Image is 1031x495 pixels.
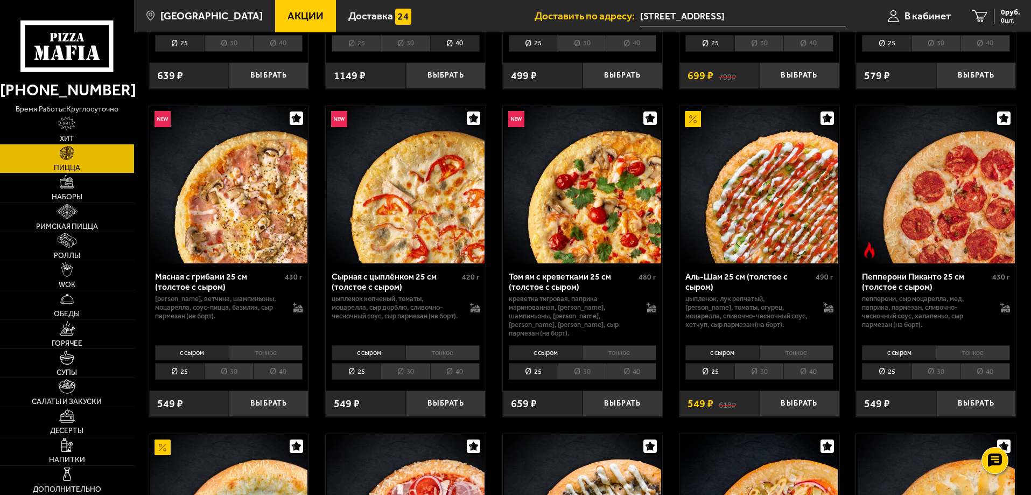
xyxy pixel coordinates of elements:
span: Пицца [54,164,80,172]
button: Выбрать [406,62,486,89]
div: Пепперони Пиканто 25 см (толстое с сыром) [862,271,990,292]
span: 1149 ₽ [334,71,366,81]
span: Наборы [52,193,82,201]
li: 40 [253,363,303,380]
li: 40 [253,35,303,52]
li: 30 [204,35,253,52]
span: 699 ₽ [688,71,713,81]
li: 30 [734,363,783,380]
li: 40 [960,35,1010,52]
li: 25 [332,35,381,52]
p: креветка тигровая, паприка маринованная, [PERSON_NAME], шампиньоны, [PERSON_NAME], [PERSON_NAME],... [509,295,636,338]
span: 549 ₽ [157,399,183,409]
button: Выбрать [936,391,1016,417]
button: Выбрать [759,62,839,89]
span: 659 ₽ [511,399,537,409]
p: [PERSON_NAME], ветчина, шампиньоны, моцарелла, соус-пицца, базилик, сыр пармезан (на борт). [155,295,283,320]
img: Острое блюдо [861,242,878,258]
li: тонкое [759,345,833,360]
li: 30 [911,363,960,380]
div: Мясная с грибами 25 см (толстое с сыром) [155,271,283,292]
li: с сыром [862,345,936,360]
img: Новинка [155,111,171,127]
img: Новинка [331,111,347,127]
span: Римская пицца [36,223,98,231]
li: 25 [685,35,734,52]
div: Том ям с креветками 25 см (толстое с сыром) [509,271,636,292]
span: Салаты и закуски [32,398,102,406]
a: НовинкаТом ям с креветками 25 см (толстое с сыром) [503,106,663,263]
span: 499 ₽ [511,71,537,81]
button: Выбрать [229,391,308,417]
img: Том ям с креветками 25 см (толстое с сыром) [504,106,661,263]
img: Акционный [685,111,701,127]
a: НовинкаМясная с грибами 25 см (толстое с сыром) [149,106,309,263]
img: 15daf4d41897b9f0e9f617042186c801.svg [395,9,411,25]
li: 25 [862,363,911,380]
button: Выбрать [406,391,486,417]
span: 579 ₽ [864,71,890,81]
span: WOK [59,281,75,289]
div: Аль-Шам 25 см (толстое с сыром) [685,271,813,292]
li: 30 [558,35,607,52]
s: 618 ₽ [719,399,736,409]
li: 40 [430,35,480,52]
li: с сыром [509,345,583,360]
li: 30 [911,35,960,52]
s: 799 ₽ [719,71,736,81]
span: Доставить по адресу: [535,11,640,21]
li: 30 [204,363,253,380]
img: Мясная с грибами 25 см (толстое с сыром) [150,106,307,263]
button: Выбрать [229,62,308,89]
li: 40 [607,35,656,52]
li: тонкое [582,345,656,360]
span: 0 шт. [1001,17,1020,24]
a: Острое блюдоПепперони Пиканто 25 см (толстое с сыром) [856,106,1016,263]
img: Аль-Шам 25 см (толстое с сыром) [681,106,838,263]
span: Роллы [54,252,80,260]
li: 40 [783,363,833,380]
button: Выбрать [759,391,839,417]
li: 40 [960,363,1010,380]
div: Сырная с цыплёнком 25 см (толстое с сыром) [332,271,459,292]
span: Дополнительно [33,486,101,493]
span: 0 руб. [1001,9,1020,16]
li: с сыром [685,345,759,360]
li: 40 [430,363,480,380]
li: 25 [862,35,911,52]
span: Хит [60,135,74,143]
span: Акции [287,11,324,21]
li: с сыром [155,345,229,360]
span: 480 г [639,273,656,282]
li: тонкое [936,345,1010,360]
li: 25 [509,363,558,380]
a: АкционныйАль-Шам 25 см (толстое с сыром) [679,106,839,263]
p: пепперони, сыр Моцарелла, мед, паприка, пармезан, сливочно-чесночный соус, халапеньо, сыр пармеза... [862,295,990,329]
span: Напитки [49,456,85,464]
a: НовинкаСырная с цыплёнком 25 см (толстое с сыром) [326,106,486,263]
li: 25 [332,363,381,380]
span: 549 ₽ [334,399,360,409]
span: 549 ₽ [864,399,890,409]
span: Доставка [348,11,393,21]
span: Супы [57,369,77,377]
li: тонкое [405,345,480,360]
button: Выбрать [583,62,662,89]
span: Горячее [52,340,82,347]
li: 40 [607,363,656,380]
img: Сырная с цыплёнком 25 см (толстое с сыром) [327,106,484,263]
span: 549 ₽ [688,399,713,409]
li: 25 [155,35,204,52]
p: цыпленок, лук репчатый, [PERSON_NAME], томаты, огурец, моцарелла, сливочно-чесночный соус, кетчуп... [685,295,813,329]
img: Акционный [155,440,171,456]
li: 30 [381,35,430,52]
span: Десерты [50,427,83,435]
li: 30 [734,35,783,52]
li: с сыром [332,345,405,360]
span: Обеды [54,310,80,318]
li: 40 [783,35,833,52]
li: 30 [381,363,430,380]
input: Ваш адрес доставки [640,6,846,26]
li: 30 [558,363,607,380]
span: 420 г [462,273,480,282]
